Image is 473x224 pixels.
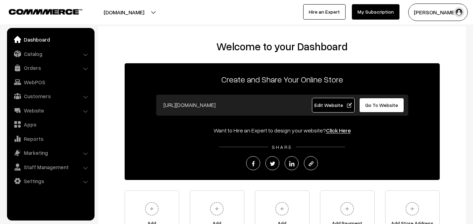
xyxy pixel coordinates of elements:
a: Catalog [9,48,92,60]
span: Go To Website [365,102,398,108]
a: Edit Website [312,98,355,113]
a: Reports [9,132,92,145]
a: COMMMERCE [9,7,70,15]
a: My Subscription [352,4,399,20]
a: Orders [9,62,92,74]
span: SHARE [268,144,296,150]
img: plus.svg [142,199,161,218]
button: [PERSON_NAME] [408,3,468,21]
h2: Welcome to your Dashboard [105,40,459,53]
div: Want to Hire an Expert to design your website? [125,126,440,135]
img: user [454,7,464,17]
img: plus.svg [272,199,292,218]
button: [DOMAIN_NAME] [79,3,169,21]
a: Staff Management [9,161,92,173]
a: Click Here [326,127,351,134]
a: WebPOS [9,76,92,88]
span: Edit Website [314,102,352,108]
a: Hire an Expert [303,4,346,20]
a: Marketing [9,146,92,159]
a: Website [9,104,92,117]
a: Go To Website [359,98,404,113]
img: COMMMERCE [9,9,82,14]
a: Dashboard [9,33,92,46]
img: plus.svg [403,199,422,218]
p: Create and Share Your Online Store [125,73,440,86]
a: Apps [9,118,92,131]
img: plus.svg [338,199,357,218]
img: plus.svg [207,199,227,218]
a: Customers [9,90,92,102]
a: Settings [9,175,92,187]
